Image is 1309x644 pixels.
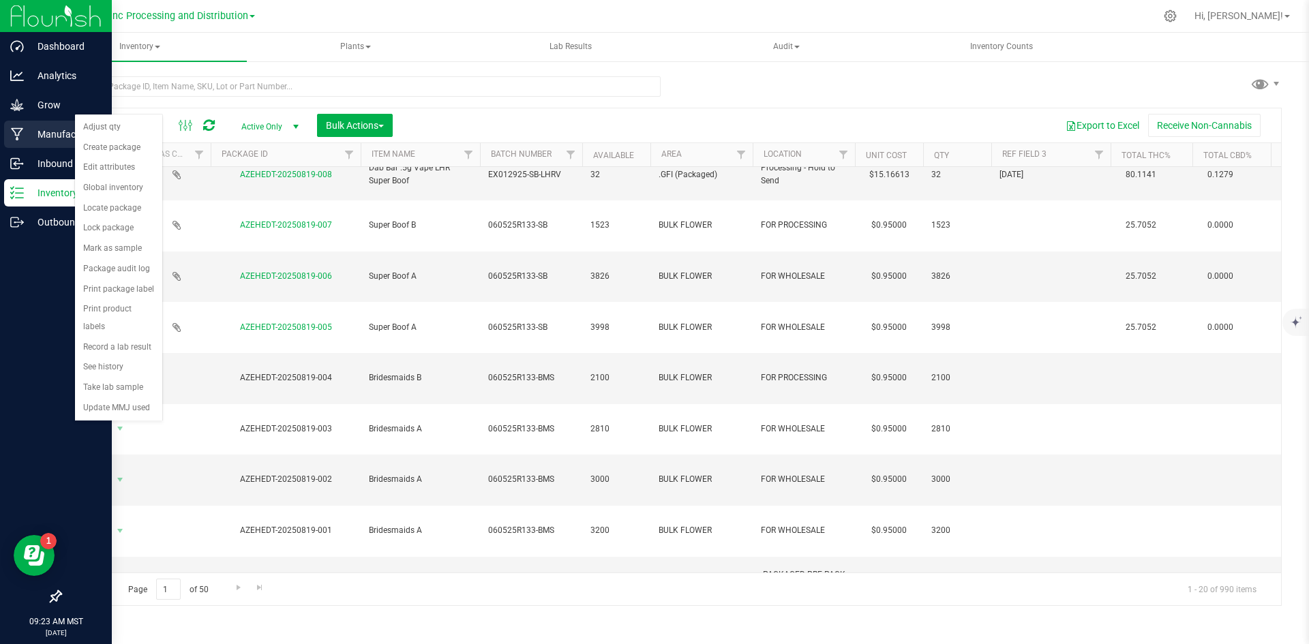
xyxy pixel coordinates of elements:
span: FOR WHOLESALE [761,321,847,334]
span: select [112,572,129,591]
p: Manufacturing [24,126,106,142]
inline-svg: Inventory [10,186,24,200]
a: AZEHEDT-20250819-005 [240,322,332,332]
span: 3826 [931,270,983,283]
td: $0.95000 [855,404,923,455]
a: AZEHEDT-20250819-007 [240,220,332,230]
span: [DATE] [999,168,1102,181]
a: Batch Number [491,149,552,159]
span: select [112,470,129,489]
span: Super Boof B [369,219,472,232]
a: Area [661,149,682,159]
a: Location [764,149,802,159]
a: Total THC% [1122,151,1171,160]
span: 3000 [590,473,642,486]
a: Filter [832,143,855,166]
span: 80.1141 [1119,165,1163,185]
p: Grow [24,97,106,113]
a: Qty [934,151,949,160]
input: Search Package ID, Item Name, SKU, Lot or Part Number... [60,76,661,97]
span: 060525R133-BMS [488,423,574,435]
span: 060525R133-SB [488,270,574,283]
inline-svg: Manufacturing [10,127,24,141]
li: See history [75,357,162,378]
span: 060525R133-BMS [488,473,574,486]
span: 060525R133-BMS [488,371,574,384]
span: Super Boof A [369,321,472,334]
span: 1523 [590,219,642,232]
span: BULK FLOWER [659,371,744,384]
a: Inventory [33,33,247,61]
button: Export to Excel [1057,114,1148,137]
li: Create package [75,138,162,158]
span: 060525R133-SB [488,219,574,232]
span: FOR PROCESSING [761,371,847,384]
span: 060525R133-SB [488,321,574,334]
a: Item Name [372,149,415,159]
span: 1 - 20 of 990 items [1177,579,1267,599]
span: FOR WHOLESALE [761,423,847,435]
p: Analytics [24,67,106,84]
span: 2810 [590,423,642,435]
span: Processing - Hold to Send [761,162,847,187]
td: $0.95000 [855,251,923,303]
span: Bridesmaids A [369,423,472,435]
a: Filter [560,143,582,166]
p: [DATE] [6,628,106,638]
span: 0.0000 [1201,572,1240,592]
span: 25.7052 [1119,215,1163,235]
span: BULK FLOWER [659,219,744,232]
span: BULK FLOWER [659,321,744,334]
span: 0.0000 [1201,215,1240,235]
span: select [112,521,129,540]
span: 0.1279 [1201,165,1240,185]
span: 32 [590,168,642,181]
td: $14.25352 [855,557,923,608]
inline-svg: Inbound [10,157,24,170]
a: Unit Cost [866,151,907,160]
span: select [112,419,129,438]
li: Print package label [75,279,162,300]
button: Receive Non-Cannabis [1148,114,1261,137]
li: Global inventory [75,178,162,198]
span: Inventory Counts [952,41,1051,52]
div: AZEHEDT-20250819-002 [209,473,363,486]
span: Plants [249,33,462,61]
li: Edit attributes [75,157,162,178]
a: Inventory Counts [894,33,1109,61]
a: Filter [730,143,753,166]
p: 09:23 AM MST [6,615,106,628]
span: Hi, [PERSON_NAME]! [1194,10,1283,21]
button: Bulk Actions [317,114,393,137]
a: Lab Results [464,33,678,61]
span: 0.0000 [1201,318,1240,337]
a: Audit [679,33,893,61]
a: Available [593,151,634,160]
span: Lab Results [531,41,610,52]
span: FOR PROCESSING [761,219,847,232]
a: Filter [457,143,480,166]
li: Update MMJ used [75,398,162,418]
p: Dashboard [24,38,106,55]
td: $15.16613 [855,150,923,201]
span: 3000 [931,473,983,486]
p: Outbound [24,214,106,230]
td: $0.95000 [855,455,923,506]
inline-svg: Analytics [10,69,24,82]
a: Plants [248,33,462,61]
span: 2100 [590,371,642,384]
span: FOR WHOLESALE [761,524,847,537]
a: Ref Field 3 [1002,149,1047,159]
a: Go to the last page [250,579,270,597]
span: EX012925-SB-LHRV [488,168,574,181]
th: Has COA [142,143,211,167]
div: AZEHEDT-20250819-003 [209,423,363,435]
a: Filter [338,143,361,166]
li: Locate package [75,198,162,219]
span: Bulk Actions [326,120,384,131]
inline-svg: Outbound [10,215,24,229]
span: 3998 [590,321,642,334]
a: AZEHEDT-20250819-006 [240,271,332,281]
span: Super Boof A [369,270,472,283]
